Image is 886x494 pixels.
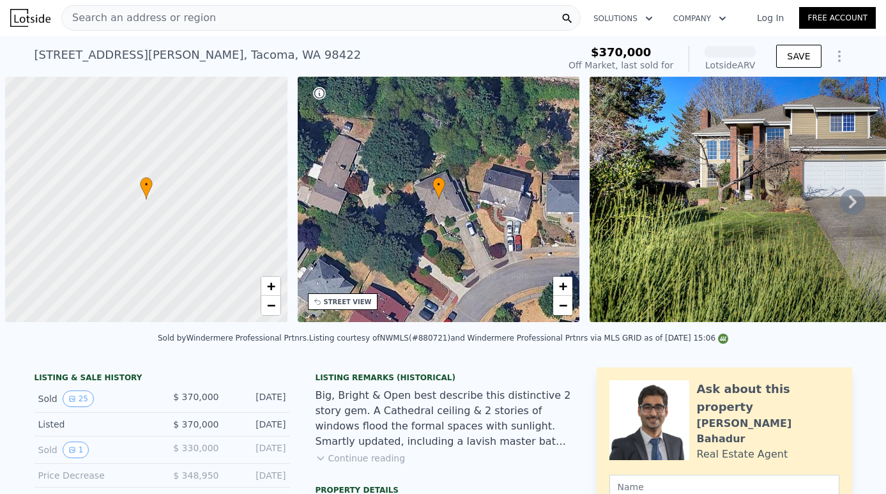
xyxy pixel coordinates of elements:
div: Sold by Windermere Professional Prtnrs . [158,334,309,343]
div: [DATE] [229,442,286,458]
div: LISTING & SALE HISTORY [34,373,290,385]
img: NWMLS Logo [718,334,728,344]
span: $370,000 [591,45,652,59]
a: Zoom out [261,296,280,315]
a: Zoom in [553,277,572,296]
a: Zoom out [553,296,572,315]
button: View historical data [63,390,94,407]
button: Company [663,7,737,30]
div: [DATE] [229,469,286,482]
div: Real Estate Agent [697,447,788,462]
span: $ 370,000 [173,392,218,402]
div: Big, Bright & Open best describe this distinctive 2 story gem. A Cathedral ceiling & 2 stories of... [316,388,571,449]
div: Off Market, last sold for [569,59,673,72]
button: View historical data [63,442,89,458]
div: Price Decrease [38,469,152,482]
div: Sold [38,390,152,407]
div: [PERSON_NAME] Bahadur [697,416,839,447]
div: Listing Remarks (Historical) [316,373,571,383]
a: Free Account [799,7,876,29]
span: − [266,297,275,313]
span: • [432,179,445,190]
button: SAVE [776,45,821,68]
div: Sold [38,442,152,458]
div: [DATE] [229,390,286,407]
span: + [266,278,275,294]
img: Lotside [10,9,50,27]
div: [DATE] [229,418,286,431]
span: + [559,278,567,294]
div: STREET VIEW [324,297,372,307]
span: Search an address or region [62,10,216,26]
span: $ 370,000 [173,419,218,429]
span: − [559,297,567,313]
a: Zoom in [261,277,280,296]
div: [STREET_ADDRESS][PERSON_NAME] , Tacoma , WA 98422 [34,46,362,64]
div: • [140,177,153,199]
span: $ 348,950 [173,470,218,481]
button: Show Options [827,43,852,69]
span: • [140,179,153,190]
button: Solutions [583,7,663,30]
a: Log In [742,12,799,24]
div: • [432,177,445,199]
span: $ 330,000 [173,443,218,453]
div: Listing courtesy of NWMLS (#880721) and Windermere Professional Prtnrs via MLS GRID as of [DATE] ... [309,334,728,343]
button: Continue reading [316,452,406,465]
div: Ask about this property [697,380,839,416]
div: Lotside ARV [705,59,756,72]
div: Listed [38,418,152,431]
